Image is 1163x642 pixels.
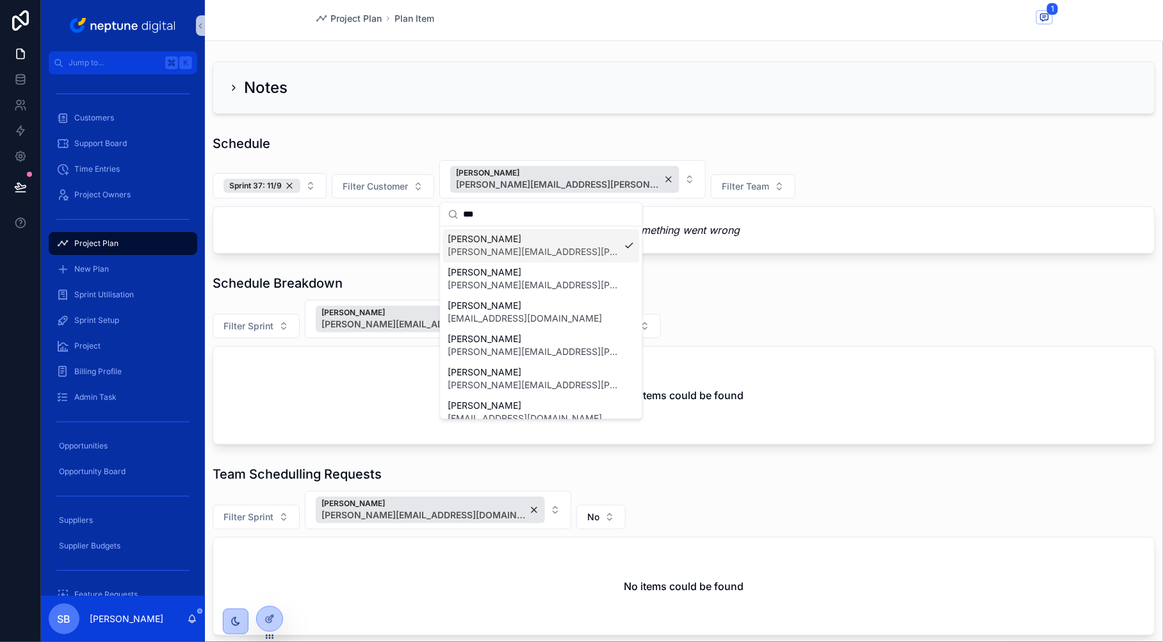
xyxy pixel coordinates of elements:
[74,190,131,200] span: Project Owners
[244,78,288,98] h2: Notes
[49,132,197,155] a: Support Board
[448,279,619,292] span: [PERSON_NAME][EMAIL_ADDRESS][PERSON_NAME][DOMAIN_NAME]
[74,264,109,274] span: New Plan
[1036,10,1053,26] button: 1
[49,258,197,281] a: New Plan
[448,379,619,392] span: [PERSON_NAME][EMAIL_ADDRESS][PERSON_NAME][DOMAIN_NAME]
[316,306,545,333] button: Unselect 64
[74,366,122,377] span: Billing Profile
[49,360,197,383] a: Billing Profile
[1046,3,1059,15] span: 1
[67,15,179,36] img: App logo
[332,174,434,199] button: Select Button
[321,498,526,509] span: [PERSON_NAME]
[74,341,101,351] span: Project
[224,511,273,523] span: Filter Sprint
[49,183,197,206] a: Project Owners
[624,388,744,403] h2: No items could be found
[49,583,197,606] a: Feature Requests
[59,515,93,525] span: Suppliers
[74,164,120,174] span: Time Entries
[448,246,619,259] span: [PERSON_NAME][EMAIL_ADDRESS][PERSON_NAME][DOMAIN_NAME]
[316,497,545,523] button: Unselect 64
[439,160,706,199] button: Select Button
[74,138,127,149] span: Support Board
[74,392,117,402] span: Admin Task
[315,12,382,25] a: Project Plan
[456,168,661,178] span: [PERSON_NAME]
[49,232,197,255] a: Project Plan
[58,611,71,627] span: SB
[74,113,114,123] span: Customers
[59,541,120,551] span: Supplier Budgets
[213,135,270,152] h1: Schedule
[450,166,679,193] button: Unselect 138
[448,300,603,313] span: [PERSON_NAME]
[41,74,205,596] div: scrollable content
[321,318,526,331] span: [PERSON_NAME][EMAIL_ADDRESS][DOMAIN_NAME]
[49,158,197,181] a: Time Entries
[305,491,571,529] button: Select Button
[448,267,619,279] span: [PERSON_NAME]
[711,174,795,199] button: Select Button
[74,589,138,600] span: Feature Requests
[628,222,740,238] em: Something went wrong
[394,12,434,25] a: Plan Item
[213,314,300,338] button: Select Button
[49,509,197,532] a: Suppliers
[587,511,599,523] span: No
[74,315,119,325] span: Sprint Setup
[213,465,382,483] h1: Team Schedulling Requests
[59,441,108,451] span: Opportunities
[448,313,603,325] span: [EMAIL_ADDRESS][DOMAIN_NAME]
[343,180,408,193] span: Filter Customer
[330,12,382,25] span: Project Plan
[624,579,744,594] h2: No items could be found
[181,58,191,68] span: K
[49,283,197,306] a: Sprint Utilisation
[213,274,343,292] h1: Schedule Breakdown
[224,320,273,333] span: Filter Sprint
[49,460,197,483] a: Opportunity Board
[49,309,197,332] a: Sprint Setup
[441,227,642,419] div: Suggestions
[49,51,197,74] button: Jump to...K
[321,509,526,522] span: [PERSON_NAME][EMAIL_ADDRESS][DOMAIN_NAME]
[90,613,163,625] p: [PERSON_NAME]
[229,181,282,191] span: Sprint 37: 11/9
[49,386,197,409] a: Admin Task
[448,333,619,346] span: [PERSON_NAME]
[321,308,526,318] span: [PERSON_NAME]
[74,238,118,249] span: Project Plan
[448,400,603,413] span: [PERSON_NAME]
[74,290,134,300] span: Sprint Utilisation
[49,434,197,457] a: Opportunities
[69,58,160,68] span: Jump to...
[305,300,571,338] button: Select Button
[448,233,619,246] span: [PERSON_NAME]
[49,334,197,358] a: Project
[224,179,300,193] button: Unselect 65
[213,173,327,199] button: Select Button
[456,178,661,191] span: [PERSON_NAME][EMAIL_ADDRESS][PERSON_NAME][DOMAIN_NAME]
[49,534,197,557] a: Supplier Budgets
[576,505,626,529] button: Select Button
[49,106,197,129] a: Customers
[722,180,769,193] span: Filter Team
[213,505,300,529] button: Select Button
[448,413,603,425] span: [EMAIL_ADDRESS][DOMAIN_NAME]
[448,346,619,359] span: [PERSON_NAME][EMAIL_ADDRESS][PERSON_NAME][DOMAIN_NAME]
[448,366,619,379] span: [PERSON_NAME]
[59,466,126,477] span: Opportunity Board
